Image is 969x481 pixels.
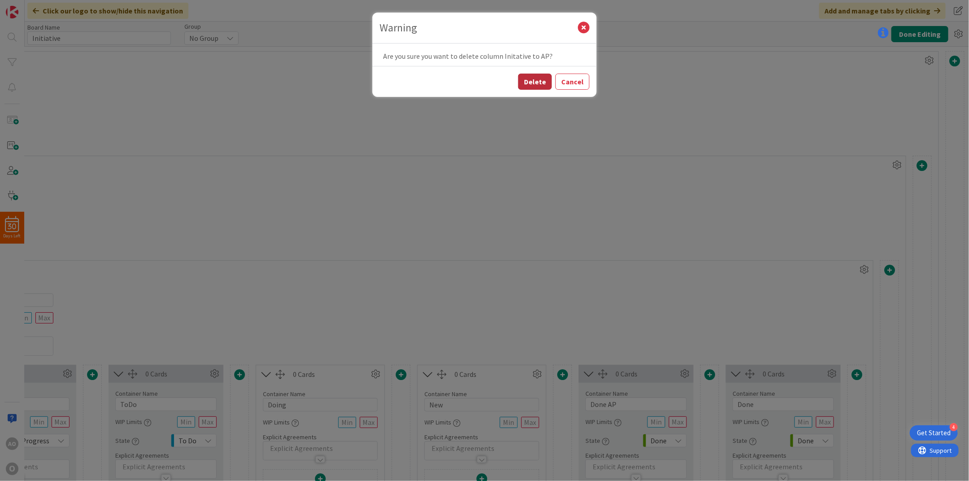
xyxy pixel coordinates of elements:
[917,429,951,437] div: Get Started
[950,423,958,431] div: 4
[555,74,589,90] button: Cancel
[19,1,41,12] span: Support
[372,44,597,66] div: Are you sure you want to delete column Initative to AP?
[518,74,552,90] button: Delete
[910,425,958,441] div: Open Get Started checklist, remaining modules: 4
[380,20,578,36] div: Warning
